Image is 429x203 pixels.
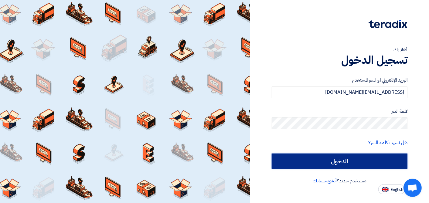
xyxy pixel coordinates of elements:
[272,86,407,98] input: أدخل بريد العمل الإلكتروني او اسم المستخدم الخاص بك ...
[369,139,407,146] a: هل نسيت كلمة السر؟
[272,53,407,67] h1: تسجيل الدخول
[378,184,405,194] button: English
[272,46,407,53] div: أهلا بك ...
[369,20,407,28] img: Teradix logo
[272,177,407,184] div: مستخدم جديد؟
[382,187,389,192] img: en-US.png
[272,108,407,115] label: كلمة السر
[272,77,407,84] label: البريد الإلكتروني او اسم المستخدم
[403,179,422,197] div: Open chat
[272,154,407,169] input: الدخول
[390,188,403,192] span: English
[313,177,337,184] a: أنشئ حسابك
